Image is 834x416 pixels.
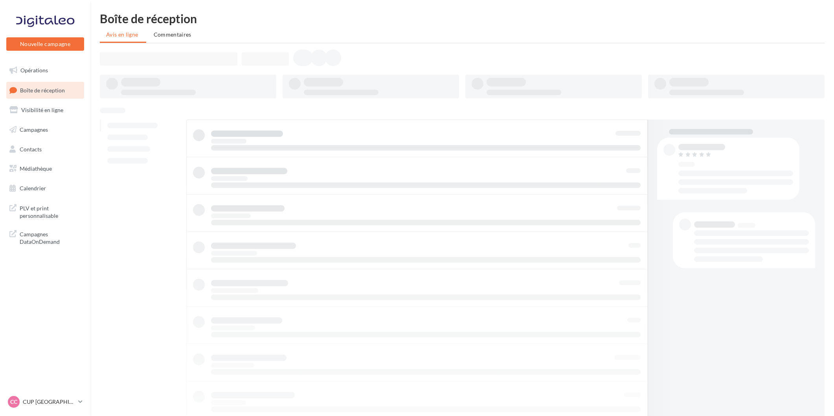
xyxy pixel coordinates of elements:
[20,87,65,93] span: Boîte de réception
[6,394,84,409] a: CC CUP [GEOGRAPHIC_DATA]
[20,126,48,133] span: Campagnes
[5,82,86,99] a: Boîte de réception
[5,200,86,223] a: PLV et print personnalisable
[10,398,17,406] span: CC
[5,141,86,158] a: Contacts
[5,226,86,249] a: Campagnes DataOnDemand
[20,185,46,191] span: Calendrier
[6,37,84,51] button: Nouvelle campagne
[100,13,825,24] div: Boîte de réception
[20,229,81,246] span: Campagnes DataOnDemand
[5,121,86,138] a: Campagnes
[21,107,63,113] span: Visibilité en ligne
[5,62,86,79] a: Opérations
[5,102,86,118] a: Visibilité en ligne
[20,67,48,74] span: Opérations
[20,145,42,152] span: Contacts
[23,398,75,406] p: CUP [GEOGRAPHIC_DATA]
[5,160,86,177] a: Médiathèque
[5,180,86,197] a: Calendrier
[20,203,81,220] span: PLV et print personnalisable
[20,165,52,172] span: Médiathèque
[154,31,191,38] span: Commentaires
